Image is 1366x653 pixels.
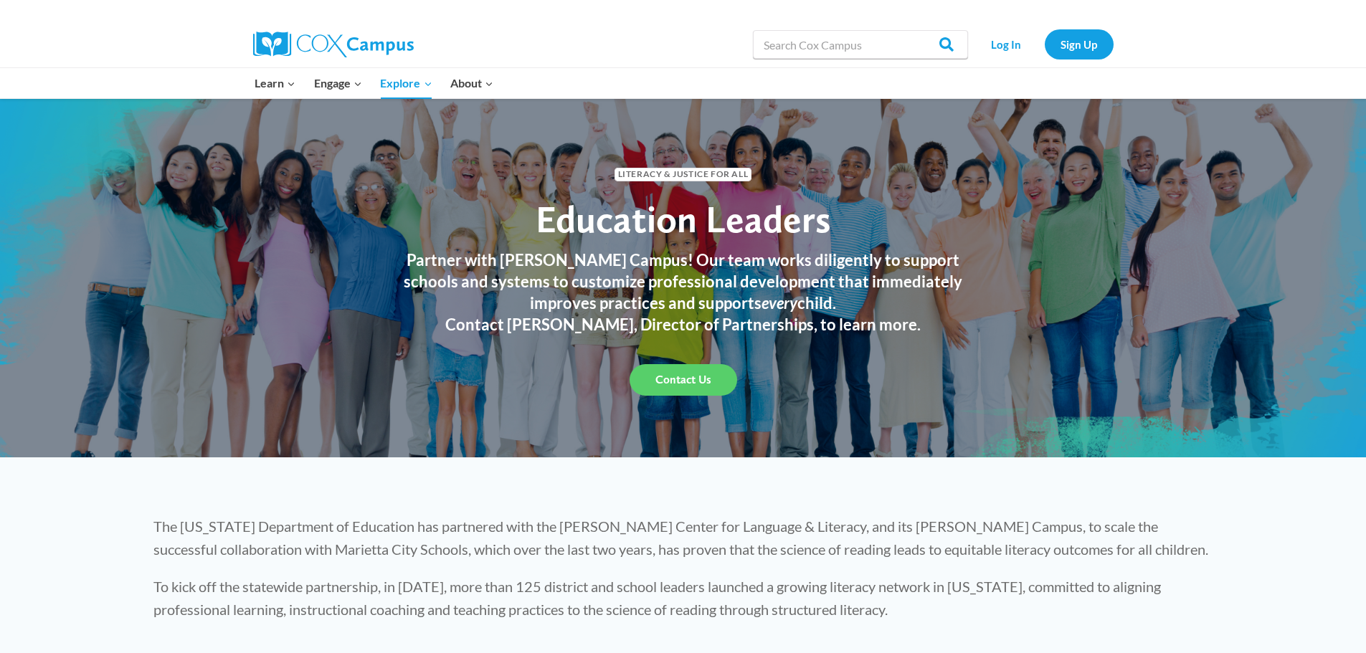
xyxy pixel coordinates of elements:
[536,196,830,242] span: Education Leaders
[380,74,432,92] span: Explore
[246,68,503,98] nav: Primary Navigation
[1045,29,1114,59] a: Sign Up
[153,575,1213,621] p: To kick off the statewide partnership, in [DATE], more than 125 district and school leaders launc...
[975,29,1038,59] a: Log In
[630,364,737,396] a: Contact Us
[975,29,1114,59] nav: Secondary Navigation
[314,74,362,92] span: Engage
[153,515,1213,561] p: The [US_STATE] Department of Education has partnered with the [PERSON_NAME] Center for Language &...
[255,74,295,92] span: Learn
[753,30,968,59] input: Search Cox Campus
[253,32,414,57] img: Cox Campus
[389,249,977,314] h3: Partner with [PERSON_NAME] Campus! Our team works diligently to support schools and systems to cu...
[389,314,977,335] h3: Contact [PERSON_NAME], Director of Partnerships, to learn more.
[615,168,751,181] span: Literacy & Justice for All
[655,373,711,386] span: Contact Us
[762,293,797,313] em: every
[450,74,493,92] span: About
